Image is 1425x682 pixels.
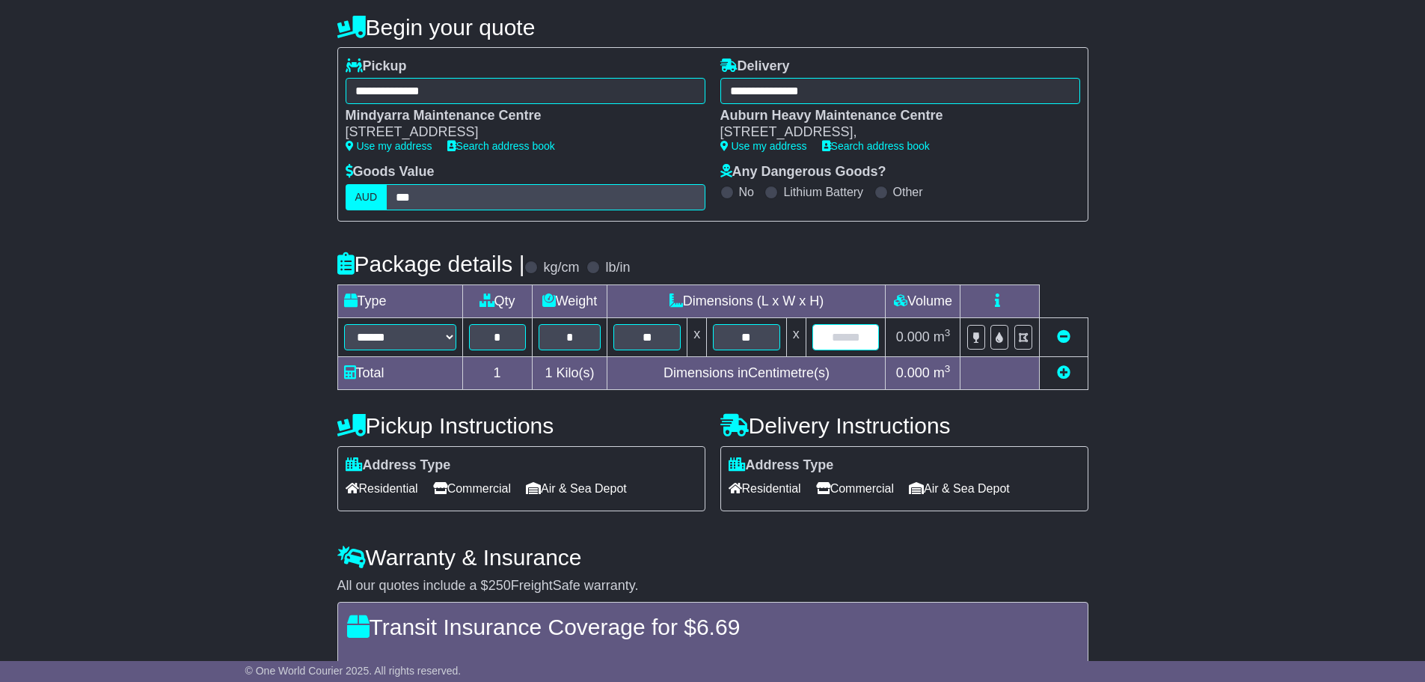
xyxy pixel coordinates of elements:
h4: Transit Insurance Coverage for $ [347,615,1079,639]
td: Qty [462,284,532,317]
td: Kilo(s) [532,356,607,389]
a: Search address book [822,140,930,152]
span: © One World Courier 2025. All rights reserved. [245,665,462,677]
span: 0.000 [896,365,930,380]
a: Add new item [1057,365,1070,380]
label: Pickup [346,58,407,75]
span: Air & Sea Depot [909,477,1010,500]
div: [STREET_ADDRESS], [720,124,1065,141]
h4: Warranty & Insurance [337,545,1088,570]
td: Total [337,356,462,389]
label: Delivery [720,58,790,75]
h4: Delivery Instructions [720,413,1088,438]
td: 1 [462,356,532,389]
h4: Package details | [337,252,525,276]
span: 1 [545,365,552,380]
div: All our quotes include a $ FreightSafe warranty. [337,578,1088,594]
a: Use my address [346,140,432,152]
div: Mindyarra Maintenance Centre [346,108,690,124]
a: Remove this item [1057,329,1070,344]
td: x [786,317,806,356]
td: x [687,317,707,356]
span: m [934,329,951,344]
div: [STREET_ADDRESS] [346,124,690,141]
a: Search address book [447,140,555,152]
span: Air & Sea Depot [526,477,627,500]
span: 250 [488,578,511,593]
label: No [739,185,754,199]
label: Address Type [346,457,451,474]
span: m [934,365,951,380]
td: Dimensions in Centimetre(s) [607,356,886,389]
label: Lithium Battery [783,185,863,199]
label: AUD [346,184,387,210]
span: Residential [346,477,418,500]
td: Weight [532,284,607,317]
label: Address Type [729,457,834,474]
label: kg/cm [543,260,579,276]
span: Commercial [816,477,894,500]
div: Auburn Heavy Maintenance Centre [720,108,1065,124]
td: Volume [886,284,960,317]
span: Residential [729,477,801,500]
h4: Begin your quote [337,15,1088,40]
a: Use my address [720,140,807,152]
label: Goods Value [346,164,435,180]
label: Any Dangerous Goods? [720,164,886,180]
span: 0.000 [896,329,930,344]
sup: 3 [945,363,951,374]
label: lb/in [605,260,630,276]
label: Other [893,185,923,199]
span: Commercial [433,477,511,500]
td: Dimensions (L x W x H) [607,284,886,317]
sup: 3 [945,327,951,338]
span: 6.69 [696,615,740,639]
td: Type [337,284,462,317]
h4: Pickup Instructions [337,413,705,438]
